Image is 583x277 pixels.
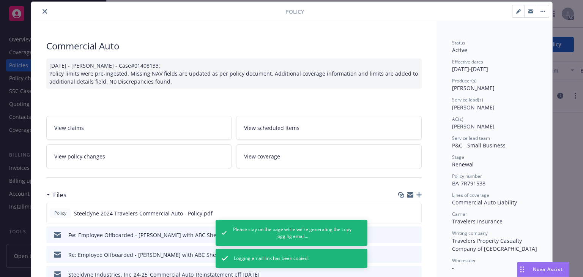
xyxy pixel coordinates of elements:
span: Please stay on the page while we're generating the copy logging email... [233,226,352,240]
div: Re: Employee Offboarded - [PERSON_NAME] with ABC Sheet Metal [68,251,237,259]
button: download file [400,231,406,239]
span: Status [452,40,465,46]
a: View scheduled items [236,116,422,140]
a: View coverage [236,144,422,168]
span: Policy [285,8,304,16]
div: Commercial Auto [46,40,422,52]
div: Fw: Employee Offboarded - [PERSON_NAME] with ABC Sheet Metal [68,231,237,239]
span: Service lead(s) [452,97,483,103]
span: View claims [54,124,84,132]
span: Travelers Property Casualty Company of [GEOGRAPHIC_DATA] [452,237,537,252]
button: Nova Assist [517,262,569,277]
span: Renewal [452,161,474,168]
span: [PERSON_NAME] [452,104,495,111]
span: View scheduled items [244,124,299,132]
span: Wholesaler [452,257,476,264]
span: BA-7R791538 [452,180,485,187]
span: AC(s) [452,116,463,122]
span: Service lead team [452,135,490,141]
div: [DATE] - [PERSON_NAME] - Case#01408133: Policy limits were pre-ingested. Missing NAV fields are u... [46,59,422,89]
span: Policy [53,210,68,217]
span: Logging email link has been copied! [234,255,309,262]
span: Travelers Insurance [452,218,503,225]
span: Steeldyne 2024 Travelers Commercial Auto - Policy.pdf [74,209,213,217]
span: Writing company [452,230,488,236]
a: View policy changes [46,144,232,168]
span: Lines of coverage [452,192,489,198]
button: download file [400,251,406,259]
span: Effective dates [452,59,483,65]
div: [DATE] - [DATE] [452,59,537,73]
span: Nova Assist [533,266,563,272]
div: Commercial Auto Liability [452,198,537,206]
button: preview file [411,209,418,217]
span: Active [452,46,467,54]
span: Producer(s) [452,78,477,84]
button: download file [399,209,405,217]
div: Files [46,190,66,200]
span: [PERSON_NAME] [452,84,495,92]
span: Policy number [452,173,482,179]
span: [PERSON_NAME] [452,123,495,130]
span: P&C - Small Business [452,142,506,149]
span: Stage [452,154,464,160]
span: View coverage [244,152,280,160]
a: View claims [46,116,232,140]
span: - [452,264,454,271]
h3: Files [53,190,66,200]
span: View policy changes [54,152,105,160]
div: Drag to move [517,262,527,277]
button: preview file [412,251,419,259]
button: preview file [412,231,419,239]
button: close [40,7,49,16]
span: Carrier [452,211,467,217]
